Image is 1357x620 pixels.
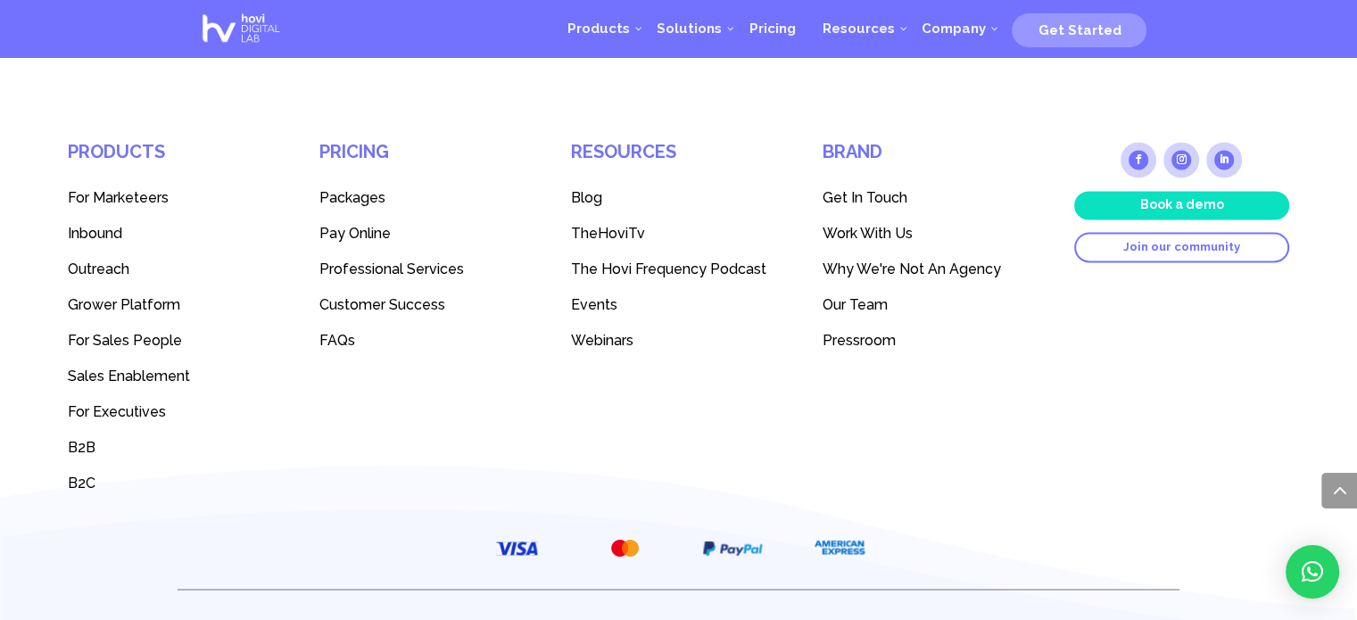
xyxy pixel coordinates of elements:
a: For Executives [68,394,283,430]
a: Packages [319,180,534,216]
a: Follow on Instagram [1163,142,1199,178]
span: FAQs [319,332,355,349]
img: PayPal [702,541,763,557]
a: Get Started [1012,15,1146,42]
span: Company [921,21,985,37]
span: For Executives [68,403,166,420]
h4: Pricing [319,142,534,180]
a: Grower Platform [68,287,283,323]
h4: Resources [571,142,786,180]
a: Outreach [68,252,283,287]
span: For Sales People [68,332,182,349]
span: Our Team [823,296,888,313]
a: Customer Success [319,287,534,323]
a: Follow on Facebook [1121,142,1156,178]
span: Why We're Not An Agency [823,260,1001,277]
span: Products [567,21,630,37]
a: Our Team [823,287,1038,323]
img: American Express [813,533,867,562]
a: Company [907,2,998,55]
span: Grower Platform [68,296,180,313]
a: FAQs [319,323,534,359]
img: MasterCard [607,534,643,561]
span: Outreach [68,260,129,277]
span: Get Started [1038,22,1121,38]
span: B2B [68,439,95,456]
span: For Marketeers [68,189,169,206]
a: Webinars [571,323,786,359]
a: Sales Enablement [68,359,283,394]
span: Work With Us [823,225,913,242]
span: Inbound [68,225,122,242]
a: Blog [571,180,786,216]
a: Resources [808,2,907,55]
a: Pressroom [823,323,1038,359]
a: Follow on LinkedIn [1206,142,1242,178]
a: The Hovi Frequency Podcast [571,252,786,287]
a: Professional Services [319,252,534,287]
span: Events [571,296,617,313]
span: The Hovi Frequency Podcast [571,260,766,277]
span: B2C [68,475,95,492]
span: Customer Success [319,296,445,313]
a: Join our community [1074,232,1289,262]
a: B2C [68,466,283,501]
h4: Brand [823,142,1038,180]
a: Work With Us [823,216,1038,252]
span: Get In Touch [823,189,907,206]
a: Pay Online [319,216,534,252]
span: TheHoviTv [571,225,645,242]
span: Pay Online [319,225,391,242]
span: Solutions [657,21,722,37]
span: Resources [822,21,894,37]
a: For Sales People [68,323,283,359]
h4: Products [68,142,283,180]
span: Blog [571,189,602,206]
span: Professional Services [319,260,464,277]
a: Solutions [643,2,735,55]
img: VISA [496,541,538,556]
a: TheHoviTv [571,216,786,252]
a: Book a demo [1074,191,1289,219]
span: Webinars [571,332,633,349]
a: Products [554,2,643,55]
a: Get In Touch [823,180,1038,216]
a: Events [571,287,786,323]
span: Sales Enablement [68,368,190,384]
a: Pricing [735,2,808,55]
a: For Marketeers [68,180,283,216]
span: Pricing [749,21,795,37]
a: B2B [68,430,283,466]
span: Pressroom [823,332,896,349]
a: Why We're Not An Agency [823,252,1038,287]
a: Inbound [68,216,283,252]
span: Packages [319,189,385,206]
